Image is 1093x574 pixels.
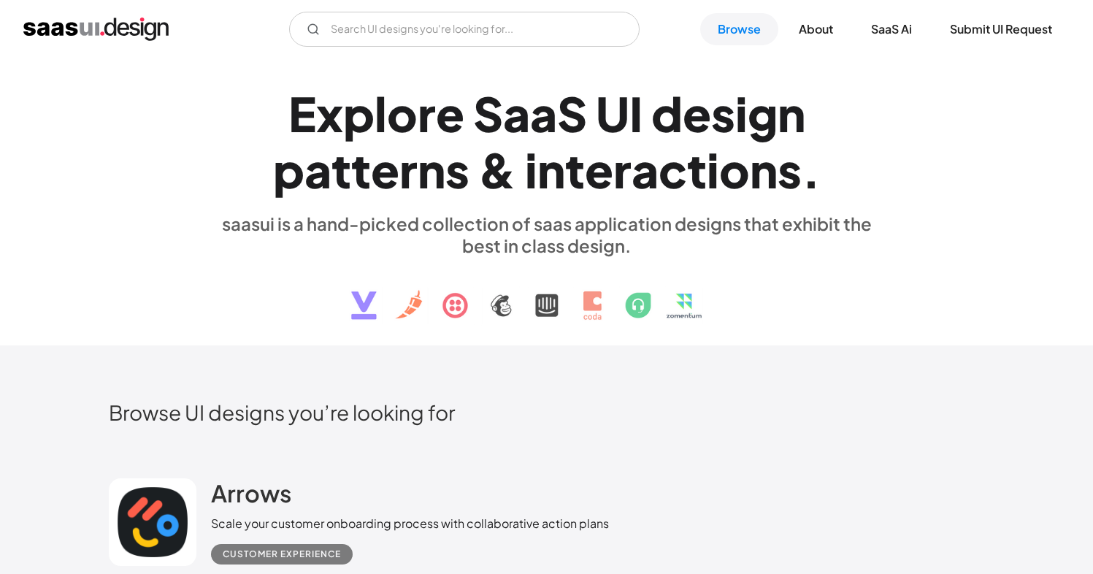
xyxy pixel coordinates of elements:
div: o [387,85,418,142]
div: a [632,142,659,198]
div: a [530,85,557,142]
div: c [659,142,687,198]
div: a [503,85,530,142]
div: d [651,85,683,142]
div: e [683,85,711,142]
h2: Browse UI designs you’re looking for [109,399,985,425]
div: p [273,142,304,198]
div: Scale your customer onboarding process with collaborative action plans [211,515,609,532]
img: text, icon, saas logo [326,256,768,332]
h2: Arrows [211,478,291,508]
div: t [351,142,371,198]
div: n [418,142,445,198]
div: i [525,142,537,198]
div: S [473,85,503,142]
div: S [557,85,587,142]
a: Browse [700,13,778,45]
div: r [399,142,418,198]
a: home [23,18,169,41]
a: Arrows [211,478,291,515]
div: l [375,85,387,142]
input: Search UI designs you're looking for... [289,12,640,47]
div: t [565,142,585,198]
div: e [371,142,399,198]
h1: Explore SaaS UI design patterns & interactions. [211,85,883,198]
div: i [707,142,719,198]
div: t [331,142,351,198]
div: & [478,142,516,198]
a: Submit UI Request [932,13,1070,45]
div: t [687,142,707,198]
div: e [436,85,464,142]
div: s [711,85,735,142]
div: e [585,142,613,198]
div: g [748,85,778,142]
div: r [418,85,436,142]
form: Email Form [289,12,640,47]
div: n [778,85,805,142]
div: . [802,142,821,198]
div: a [304,142,331,198]
div: p [343,85,375,142]
div: r [613,142,632,198]
a: About [781,13,851,45]
a: SaaS Ai [854,13,929,45]
div: x [316,85,343,142]
div: n [750,142,778,198]
div: o [719,142,750,198]
div: Customer Experience [223,546,341,563]
div: i [735,85,748,142]
div: E [288,85,316,142]
div: n [537,142,565,198]
div: I [629,85,643,142]
div: s [778,142,802,198]
div: saasui is a hand-picked collection of saas application designs that exhibit the best in class des... [211,213,883,256]
div: s [445,142,469,198]
div: U [596,85,629,142]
